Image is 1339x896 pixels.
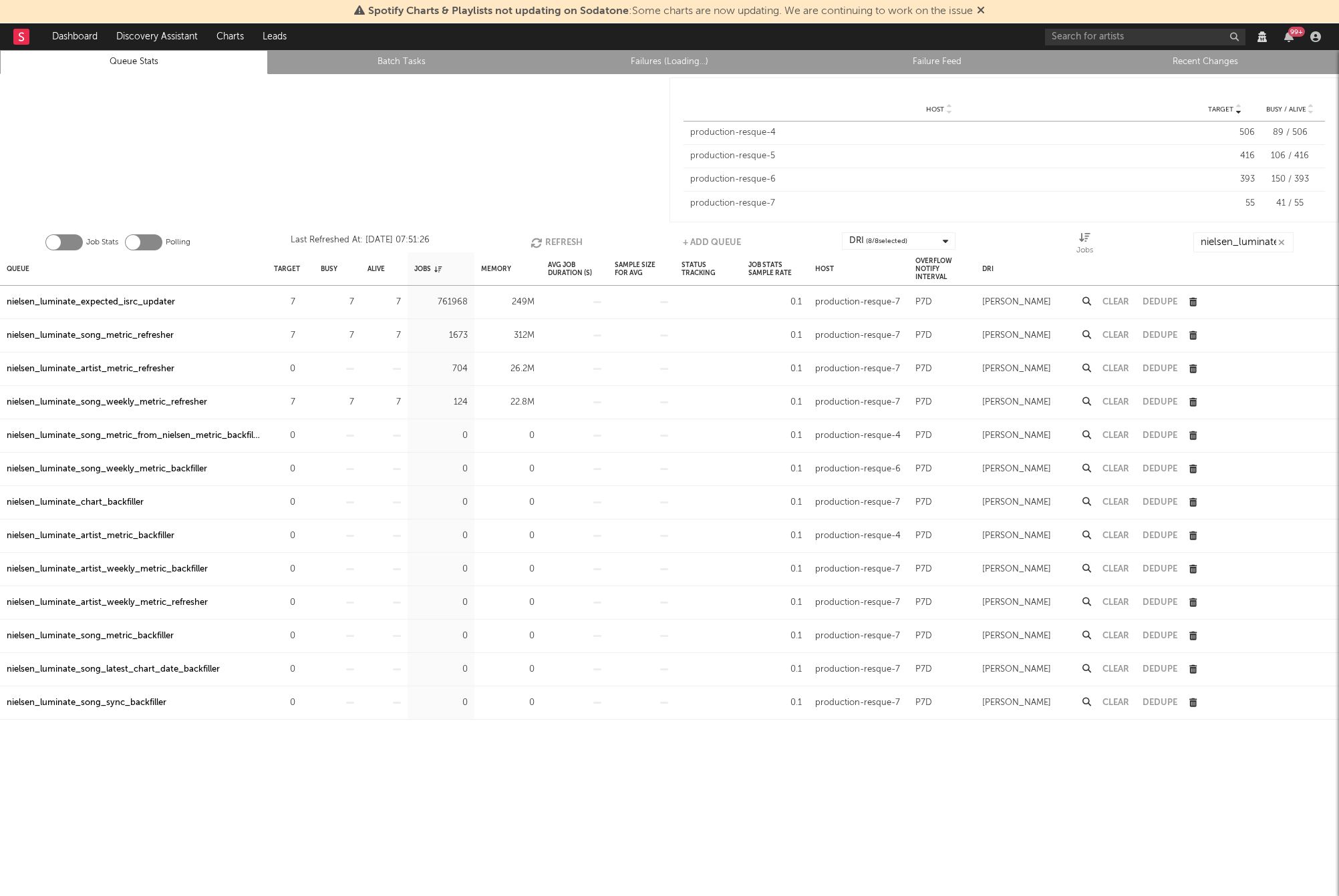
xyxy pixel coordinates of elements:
[274,695,295,711] div: 0
[926,105,944,114] span: Host
[982,495,1051,511] div: [PERSON_NAME]
[481,461,535,477] div: 0
[1076,242,1093,258] div: Jobs
[414,695,468,711] div: 0
[274,495,295,511] div: 0
[915,395,932,411] div: P7D
[748,562,802,578] div: 0.1
[1045,29,1245,45] input: Search for artists
[7,395,207,411] div: nielsen_luminate_song_weekly_metric_refresher
[748,361,802,377] div: 0.1
[481,328,535,344] div: 312M
[1261,126,1318,140] div: 89 / 506
[748,395,802,411] div: 0.1
[43,23,107,50] a: Dashboard
[7,428,261,444] div: nielsen_luminate_song_metric_from_nielsen_metric_backfiller
[531,232,583,252] button: Refresh
[7,461,207,477] div: nielsen_luminate_song_weekly_metric_backfiller
[815,595,900,611] div: production-resque-7
[481,395,535,411] div: 22.8M
[86,234,118,250] label: Job Stats
[1102,665,1129,674] button: Clear
[1266,105,1306,114] span: Busy / Alive
[690,197,1188,210] div: production-resque-7
[748,628,802,644] div: 0.1
[1143,431,1177,440] button: Dedupe
[982,328,1051,344] div: [PERSON_NAME]
[321,254,337,283] div: Busy
[849,233,907,249] div: DRI
[815,254,834,283] div: Host
[815,361,900,377] div: production-resque-7
[1261,150,1318,163] div: 106 / 416
[414,662,468,678] div: 0
[1078,54,1332,70] a: Recent Changes
[1261,197,1318,210] div: 41 / 55
[1143,365,1177,373] button: Dedupe
[810,54,1064,70] a: Failure Feed
[1102,465,1129,473] button: Clear
[368,6,973,17] span: : Some charts are now updating. We are continuing to work on the issue
[291,232,430,252] div: Last Refreshed At: [DATE] 07:51:26
[7,595,208,611] a: nielsen_luminate_artist_weekly_metric_refresher
[7,495,144,511] a: nielsen_luminate_chart_backfiller
[915,294,932,310] div: P7D
[321,328,354,344] div: 7
[982,428,1051,444] div: [PERSON_NAME]
[1102,298,1129,306] button: Clear
[414,328,468,344] div: 1673
[481,695,535,711] div: 0
[7,562,208,578] div: nielsen_luminate_artist_weekly_metric_backfiller
[1102,565,1129,574] button: Clear
[1143,531,1177,540] button: Dedupe
[481,254,511,283] div: Memory
[7,294,175,310] a: nielsen_luminate_expected_isrc_updater
[1143,632,1177,640] button: Dedupe
[615,254,668,283] div: Sample Size For Avg
[1143,298,1177,306] button: Dedupe
[690,173,1188,186] div: production-resque-6
[915,254,969,283] div: Overflow Notify Interval
[748,528,802,544] div: 0.1
[866,233,907,249] span: ( 8 / 8 selected)
[1195,173,1255,186] div: 393
[1102,331,1129,340] button: Clear
[982,254,994,283] div: DRI
[690,126,1188,140] div: production-resque-4
[414,562,468,578] div: 0
[7,328,174,344] a: nielsen_luminate_song_metric_refresher
[815,695,900,711] div: production-resque-7
[1102,498,1129,507] button: Clear
[815,562,900,578] div: production-resque-7
[1143,498,1177,507] button: Dedupe
[1143,465,1177,473] button: Dedupe
[253,23,296,50] a: Leads
[7,254,29,283] div: Queue
[414,428,468,444] div: 0
[748,254,802,283] div: Job Stats Sample Rate
[1143,698,1177,707] button: Dedupe
[1195,126,1255,140] div: 506
[982,695,1051,711] div: [PERSON_NAME]
[977,6,985,17] span: Dismiss
[7,361,174,377] a: nielsen_luminate_artist_metric_refresher
[915,361,932,377] div: P7D
[748,662,802,678] div: 0.1
[915,695,932,711] div: P7D
[274,461,295,477] div: 0
[321,294,354,310] div: 7
[274,395,295,411] div: 7
[1143,665,1177,674] button: Dedupe
[107,23,207,50] a: Discovery Assistant
[481,528,535,544] div: 0
[414,495,468,511] div: 0
[7,54,261,70] a: Queue Stats
[748,428,802,444] div: 0.1
[274,428,295,444] div: 0
[1284,31,1294,42] button: 99+
[915,595,932,611] div: P7D
[414,395,468,411] div: 124
[815,662,900,678] div: production-resque-7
